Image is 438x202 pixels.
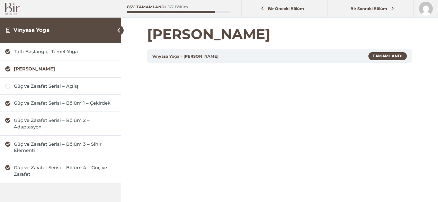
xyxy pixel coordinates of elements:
[152,54,179,59] a: Vinyasa Yoga
[347,6,391,11] span: Bir Sonraki Bölüm
[14,27,50,33] a: Vinyasa Yoga
[14,66,116,72] div: [PERSON_NAME]
[243,2,326,15] a: Bir Önceki Bölüm
[368,52,407,60] div: Tamamlandı
[5,117,116,130] a: Güç ve Zarafet Serisi – Bölüm 2 – Adaptasyon
[14,164,116,177] div: Güç ve Zarafet Serisi – Bölüm 4 – Güç ve Zarafet
[5,141,116,154] a: Güç ve Zarafet Serisi – Bölüm 3 – Sihir Elementi
[14,48,116,55] div: Tatlı Başlangıç -Temel Yoga
[5,164,116,177] a: Güç ve Zarafet Serisi – Bölüm 4 – Güç ve Zarafet
[5,83,116,89] a: Güç ve Zarafet Serisi – Açılış
[5,66,116,72] a: [PERSON_NAME]
[14,141,116,154] div: Güç ve Zarafet Serisi – Bölüm 3 – Sihir Elementi
[14,100,116,106] div: Güç ve Zarafet Serisi – Bölüm 1 – Çekirdek
[5,100,116,106] a: Güç ve Zarafet Serisi – Bölüm 1 – Çekirdek
[5,48,116,55] a: Tatlı Başlangıç -Temel Yoga
[329,2,412,15] a: Bir Sonraki Bölüm
[14,117,116,130] div: Güç ve Zarafet Serisi – Bölüm 2 – Adaptasyon
[168,5,188,9] div: 6/7 Bölüm
[5,3,20,15] img: Bir Logo
[184,54,218,59] a: [PERSON_NAME]
[147,26,412,42] h1: [PERSON_NAME]
[127,5,166,9] div: 85% Tamamlandı
[264,6,308,11] span: Bir Önceki Bölüm
[14,83,116,89] div: Güç ve Zarafet Serisi – Açılış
